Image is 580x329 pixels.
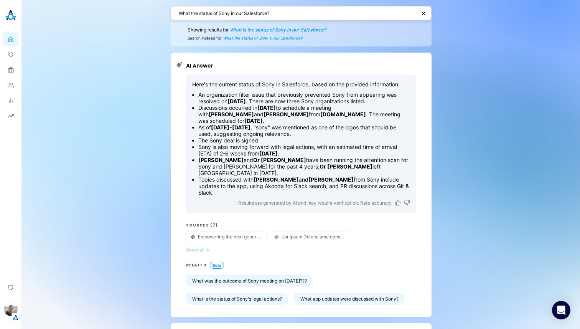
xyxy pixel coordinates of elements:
strong: [PERSON_NAME] [264,111,309,117]
img: Slack [189,233,196,240]
button: source-button [186,232,266,242]
img: Eli Leon [4,302,18,316]
li: and have been running the attention scan for Sony and [PERSON_NAME] for the past 4 years; left [G... [198,157,410,176]
span: Showing results for [188,27,415,33]
span: Lor Ipsum Dolorsi ame consec_adipiscing, Elitse doeiu tem inci utla et Dolorema—al eni a minimven... [282,234,345,240]
p: Here's the current status of Sony in Salesforce, based on the provided information: [192,81,410,88]
span: Empowering the next generation of companies -> Switch to the new logos, eleos forter no longer wi... [198,234,262,240]
img: Tenant Logo [12,314,20,321]
li: As of , "sony" was mentioned as one of the logos that should be used, suggesting ongoing relevance. [198,124,410,137]
strong: [PERSON_NAME] [308,176,354,183]
strong: [DATE] [244,117,263,124]
li: Topics discussed with and from Sony include updates to the app, using Akooda for Slack search, an... [198,176,410,196]
li: Discussions occurred in to schedule a meeting with and from . The meeting was scheduled for . [198,104,410,124]
span: What the status of Sony in our Salesforce? [223,36,302,40]
button: Dislike [404,200,410,206]
strong: [DATE]-[DATE] [211,124,250,131]
strong: [DATE] [227,98,246,104]
strong: Or [PERSON_NAME] [253,157,306,163]
p: Results are generated by AI and may require verification. Rate accuracy [238,199,392,207]
strong: Or [PERSON_NAME] [320,163,372,170]
strong: [PERSON_NAME] [198,157,244,163]
img: Slack [273,233,280,240]
strong: [PERSON_NAME] [254,176,299,183]
li: An organization filter issue that previously prevented Sony from appearing was resolved on . Ther... [198,91,410,104]
h3: Sources (7) [186,222,416,228]
strong: [DATE] [259,150,278,157]
h2: AI Answer [186,62,416,70]
strong: [DOMAIN_NAME] [320,111,366,117]
li: Sony is also moving forward with legal actions, with an estimated time of arrival (ETA) of 2-6 we... [198,144,410,157]
button: source-button [270,232,350,242]
span: ↓ [206,247,210,253]
button: Eli LeonTenant Logo [3,299,18,321]
span: What is the status of Sony in our Salesforce? [230,27,326,33]
li: The Sony deal is signed. [198,137,410,144]
button: What is the status of Sony's legal actions? [186,293,288,305]
button: Like [395,200,401,206]
span: Search instead for [188,36,415,40]
strong: [DATE] [257,104,276,111]
img: Akooda Logo [3,8,18,23]
button: What app updates were discussed with Sony? [294,293,405,305]
h3: RELATED [186,262,207,268]
div: Open Intercom Messenger [552,301,570,319]
span: Beta [210,262,224,269]
button: What was the outcome of Sony meeting on [DATE]??? [186,275,313,287]
button: Show all ↓ [186,247,416,253]
textarea: What the status of Sony in our Salesforce? [179,10,416,17]
strong: [PERSON_NAME] [209,111,254,117]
